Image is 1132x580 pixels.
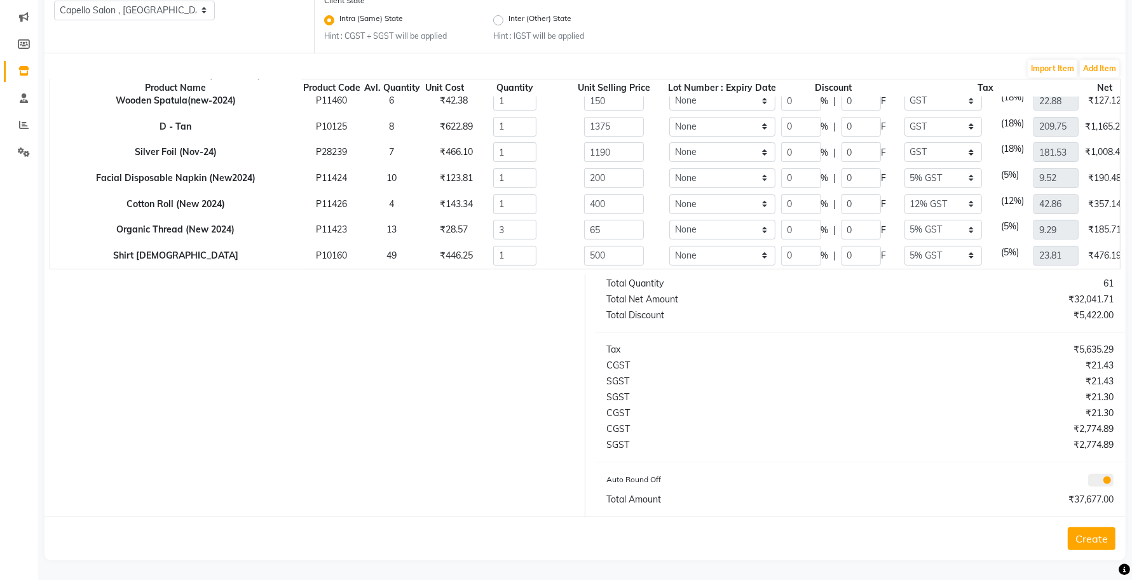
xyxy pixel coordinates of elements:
td: ₹1,008.47 [1082,140,1128,166]
button: Create [1068,527,1115,550]
div: (5%) [992,246,1024,266]
span: | [834,172,836,185]
td: P11426 [301,191,362,217]
th: D - Tan [50,114,301,140]
div: CGST [597,359,861,372]
div: CGST [597,407,861,420]
span: % [821,146,829,159]
div: ₹446.25 [430,249,460,262]
th: Facial Disposable Napkin (New2024) [50,165,301,191]
div: SGST [597,375,861,388]
td: ₹1,165.25 [1082,114,1128,140]
div: (18%) [992,117,1024,137]
span: % [821,249,829,262]
div: (12%) [992,194,1024,214]
td: P28239 [301,140,362,166]
div: ₹143.34 [430,198,460,211]
div: ₹21.43 [860,359,1123,372]
div: 6 [374,94,410,107]
div: ₹42.38 [430,94,460,107]
td: P11424 [301,165,362,191]
div: Total Quantity [597,277,861,290]
span: % [821,224,829,237]
th: Shirt [DEMOGRAPHIC_DATA] [50,243,301,269]
td: P10160 [301,243,362,269]
span: % [821,95,829,108]
button: Add Item [1080,60,1119,78]
div: Total Discount [597,309,861,322]
div: (18%) [992,142,1024,162]
div: ₹21.43 [860,375,1123,388]
th: Tax [889,79,1082,97]
span: F [881,120,886,133]
div: SGST [597,438,861,452]
button: Import Item [1028,60,1077,78]
td: ₹190.48 [1082,165,1128,191]
th: Quantity [468,79,562,97]
th: Lot Number : Expiry Date [666,79,778,97]
span: F [881,172,886,185]
div: Total Net Amount [597,293,861,306]
label: Auto Round Off [607,474,662,485]
div: ₹123.81 [430,172,460,185]
span: F [881,249,886,262]
div: 49 [374,249,410,262]
th: Silver Foil (Nov-24) [50,140,301,166]
div: (18%) [992,91,1024,111]
small: Hint : CGST + SGST will be applied [324,30,474,42]
span: % [821,172,829,185]
div: Tax [597,343,861,356]
small: Hint : IGST will be applied [493,30,643,42]
div: ₹466.10 [430,145,460,159]
span: | [834,146,836,159]
span: | [834,198,836,211]
div: ₹21.30 [860,391,1123,404]
div: 4 [374,198,410,211]
td: P10125 [301,114,362,140]
th: Net [1082,79,1128,97]
div: ₹5,422.00 [860,309,1123,322]
div: 7 [374,145,410,159]
span: | [834,120,836,133]
div: ₹21.30 [860,407,1123,420]
th: Organic Thread (New 2024) [50,217,301,243]
div: ₹5,635.29 [860,343,1123,356]
th: Product Code [301,79,362,97]
td: ₹476.19 [1082,243,1128,269]
div: ₹37,677.00 [860,493,1123,506]
span: | [834,224,836,237]
th: Unit Cost [422,79,468,97]
th: Cotton Roll (New 2024) [50,191,301,217]
label: Intra (Same) State [339,13,403,28]
div: (5%) [992,168,1024,188]
label: Inter (Other) State [508,13,571,28]
div: ₹622.89 [430,120,460,133]
td: ₹357.14 [1082,191,1128,217]
td: ₹185.71 [1082,217,1128,243]
td: P11423 [301,217,362,243]
span: F [881,95,886,108]
div: ₹32,041.71 [860,293,1123,306]
span: | [834,95,836,108]
div: ₹2,774.89 [860,422,1123,436]
th: Discount [778,79,889,97]
td: ₹127.12 [1082,88,1128,114]
span: F [881,198,886,211]
th: Wooden Spatula(new-2024) [50,88,301,114]
span: F [881,146,886,159]
div: CGST [597,422,861,436]
div: 8 [374,120,410,133]
span: % [821,198,829,211]
td: P11460 [301,88,362,114]
th: Avl. Quantity [362,79,422,97]
div: 10 [374,172,410,185]
div: ₹28.57 [430,223,460,236]
div: 61 [860,277,1123,290]
span: % [821,120,829,133]
span: F [881,224,886,237]
th: Product Name [50,79,301,97]
div: 13 [374,223,410,236]
div: SGST [597,391,861,404]
span: | [834,249,836,262]
div: (5%) [992,220,1024,239]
